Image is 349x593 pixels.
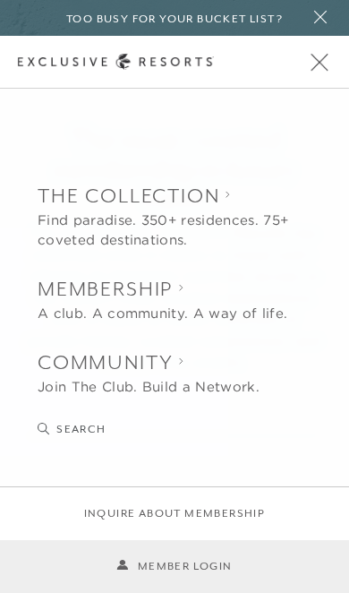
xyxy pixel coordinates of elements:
a: Inquire about membership [84,505,266,522]
div: Find paradise. 350+ residences. 75+ coveted destinations. [38,211,311,251]
button: Show Membership sub-navigation [38,275,287,323]
h2: Community [38,348,260,377]
h6: Too busy for your bucket list? [66,11,283,28]
h2: The Collection [38,182,311,211]
button: Open navigation [308,56,331,68]
a: Member Login [116,558,232,575]
div: A club. A community. A way of life. [38,304,287,324]
button: Show The Collection sub-navigation [38,182,311,251]
div: Join The Club. Build a Network. [38,377,260,398]
iframe: Qualified Messenger [331,575,349,593]
h2: Membership [38,275,287,304]
button: Search [38,421,106,438]
button: Show Community sub-navigation [38,348,260,397]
